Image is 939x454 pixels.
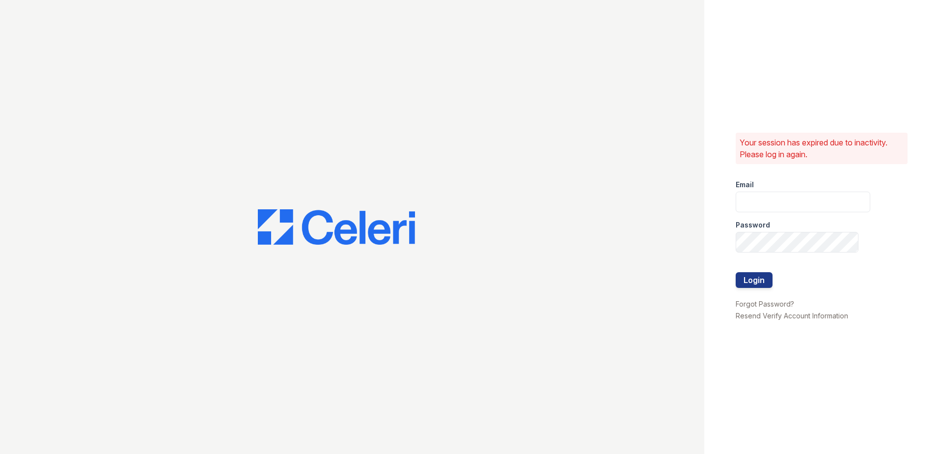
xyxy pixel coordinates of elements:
[258,209,415,245] img: CE_Logo_Blue-a8612792a0a2168367f1c8372b55b34899dd931a85d93a1a3d3e32e68fde9ad4.png
[736,272,773,288] button: Login
[736,180,754,190] label: Email
[740,137,904,160] p: Your session has expired due to inactivity. Please log in again.
[736,220,770,230] label: Password
[736,300,794,308] a: Forgot Password?
[736,312,848,320] a: Resend Verify Account Information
